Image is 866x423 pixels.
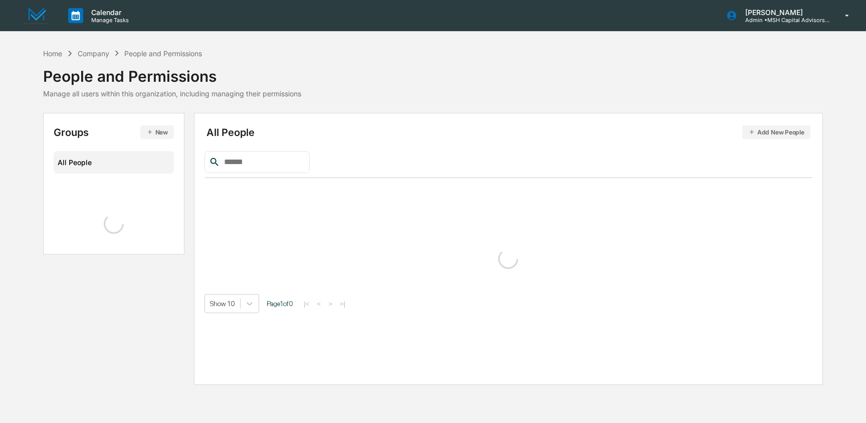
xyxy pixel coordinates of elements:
p: Calendar [83,8,134,17]
span: Page 1 of 0 [267,300,293,308]
p: Manage Tasks [83,17,134,24]
div: People and Permissions [124,49,202,58]
div: Company [78,49,109,58]
img: logo [24,7,48,25]
div: People and Permissions [43,59,301,85]
p: [PERSON_NAME] [737,8,830,17]
div: Groups [54,125,174,139]
div: All People [58,154,170,171]
button: Add New People [742,125,810,139]
button: New [140,125,174,139]
div: Manage all users within this organization, including managing their permissions [43,89,301,98]
div: All People [206,125,810,139]
div: Home [43,49,62,58]
button: >| [337,300,348,308]
p: Admin • MSH Capital Advisors LLC - RIA [737,17,830,24]
button: < [314,300,324,308]
button: > [325,300,335,308]
button: |< [301,300,312,308]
